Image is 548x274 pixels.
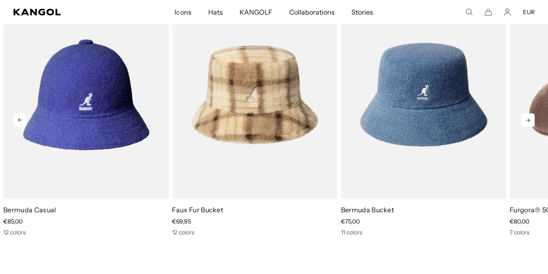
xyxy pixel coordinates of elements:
a: Kangol [13,9,115,15]
button: Cart [485,8,492,16]
a: Faux Fur Bucket [172,206,223,214]
span: €75,00 [341,218,360,225]
span: €69,95 [172,218,191,225]
span: €80,00 [510,218,529,225]
a: Bermuda Bucket [341,206,394,214]
div: 12 colors [172,229,337,236]
button: EUR [523,8,535,16]
div: 11 colors [341,229,506,236]
a: Bermuda Casual [3,206,56,214]
span: €85,00 [3,218,23,225]
summary: Search here [465,8,473,16]
div: 12 colors [3,229,169,236]
a: Account [504,8,511,16]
